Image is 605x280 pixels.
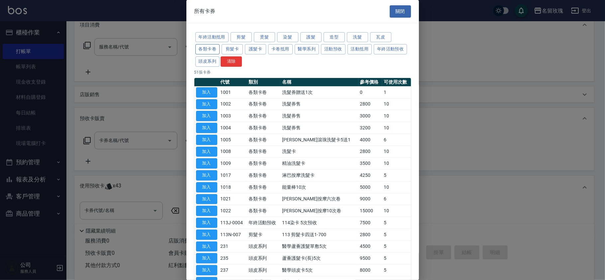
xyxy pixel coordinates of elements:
td: 1008 [219,146,247,158]
td: 1001 [219,86,247,98]
td: 各類卡卷 [247,110,281,122]
td: 各類卡卷 [247,205,281,217]
button: 加入 [196,194,217,204]
button: 加入 [196,182,217,192]
td: 3200 [358,122,382,134]
td: 6 [382,134,411,146]
td: 能量棒10次 [280,181,358,193]
td: 各類卡卷 [247,158,281,170]
td: 2800 [358,98,382,110]
td: 5 [382,217,411,229]
td: 各類卡卷 [247,134,281,146]
td: 各類卡卷 [247,86,281,98]
td: 醫學蘆薈護髮單敷5次 [280,241,358,252]
td: 1 [382,86,411,98]
button: 加入 [196,158,217,169]
button: 加入 [196,230,217,240]
td: 洗髮券售 [280,110,358,122]
td: 洗髮券售 [280,122,358,134]
button: 加入 [196,265,217,275]
td: 113 剪髮卡四送1-700 [280,229,358,241]
td: 15000 [358,205,382,217]
td: 醫學頭皮卡5次 [280,264,358,276]
th: 類別 [247,78,281,87]
td: 5000 [358,181,382,193]
td: 10 [382,158,411,170]
th: 參考價格 [358,78,382,87]
span: 所有卡券 [194,8,216,15]
button: 瓦皮 [370,32,391,42]
td: 年終活動預收 [247,217,281,229]
td: 237 [219,264,247,276]
td: 113J-0004 [219,217,247,229]
td: 5 [382,170,411,181]
td: 3500 [358,158,382,170]
button: 剪髮 [231,32,252,42]
td: [PERSON_NAME]按摩六次卷 [280,193,358,205]
button: 洗髮 [347,32,368,42]
th: 代號 [219,78,247,87]
td: 10 [382,146,411,158]
td: 114染卡 5次預收 [280,217,358,229]
td: 113N-007 [219,229,247,241]
button: 加入 [196,253,217,263]
td: 6 [382,193,411,205]
td: 各類卡卷 [247,170,281,181]
td: 10 [382,110,411,122]
td: 2800 [358,229,382,241]
td: 1021 [219,193,247,205]
button: 加入 [196,123,217,133]
td: 10 [382,98,411,110]
button: 年終活動預收 [374,44,407,54]
button: 加入 [196,99,217,109]
button: 造型 [324,32,345,42]
td: 1009 [219,158,247,170]
button: 加入 [196,242,217,252]
button: 加入 [196,206,217,216]
td: 9000 [358,193,382,205]
th: 可使用次數 [382,78,411,87]
td: [PERSON_NAME]滾珠洗髮卡5送1 [280,134,358,146]
td: 1017 [219,170,247,181]
td: 各類卡卷 [247,181,281,193]
td: 9500 [358,252,382,264]
th: 名稱 [280,78,358,87]
td: 精油洗髮卡 [280,158,358,170]
td: 10 [382,205,411,217]
button: 加入 [196,170,217,180]
button: 染髮 [277,32,298,42]
td: 淋巴按摩洗髮卡 [280,170,358,181]
td: 0 [358,86,382,98]
button: 加入 [196,135,217,145]
button: 剪髮卡 [222,44,243,54]
td: 剪髮卡 [247,229,281,241]
td: 2800 [358,146,382,158]
button: 加入 [196,87,217,98]
td: 231 [219,241,247,252]
td: 1005 [219,134,247,146]
td: 1022 [219,205,247,217]
td: 洗髮卡 [280,146,358,158]
button: 加入 [196,218,217,228]
td: 1003 [219,110,247,122]
td: 1018 [219,181,247,193]
button: 護髮 [300,32,322,42]
td: 各類卡卷 [247,146,281,158]
button: 燙髮 [254,32,275,42]
button: 頭皮系列 [195,56,220,67]
td: 4500 [358,241,382,252]
td: 洗髮券售 [280,98,358,110]
button: 各類卡卷 [195,44,220,54]
button: 加入 [196,111,217,121]
td: 7500 [358,217,382,229]
td: 各類卡卷 [247,98,281,110]
td: 頭皮系列 [247,252,281,264]
button: 年終活動抵用 [195,32,229,42]
button: 加入 [196,147,217,157]
button: 醫學系列 [295,44,319,54]
td: 各類卡卷 [247,122,281,134]
button: 清除 [221,56,242,67]
td: 各類卡卷 [247,193,281,205]
td: 5 [382,264,411,276]
button: 卡卷抵用 [268,44,293,54]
